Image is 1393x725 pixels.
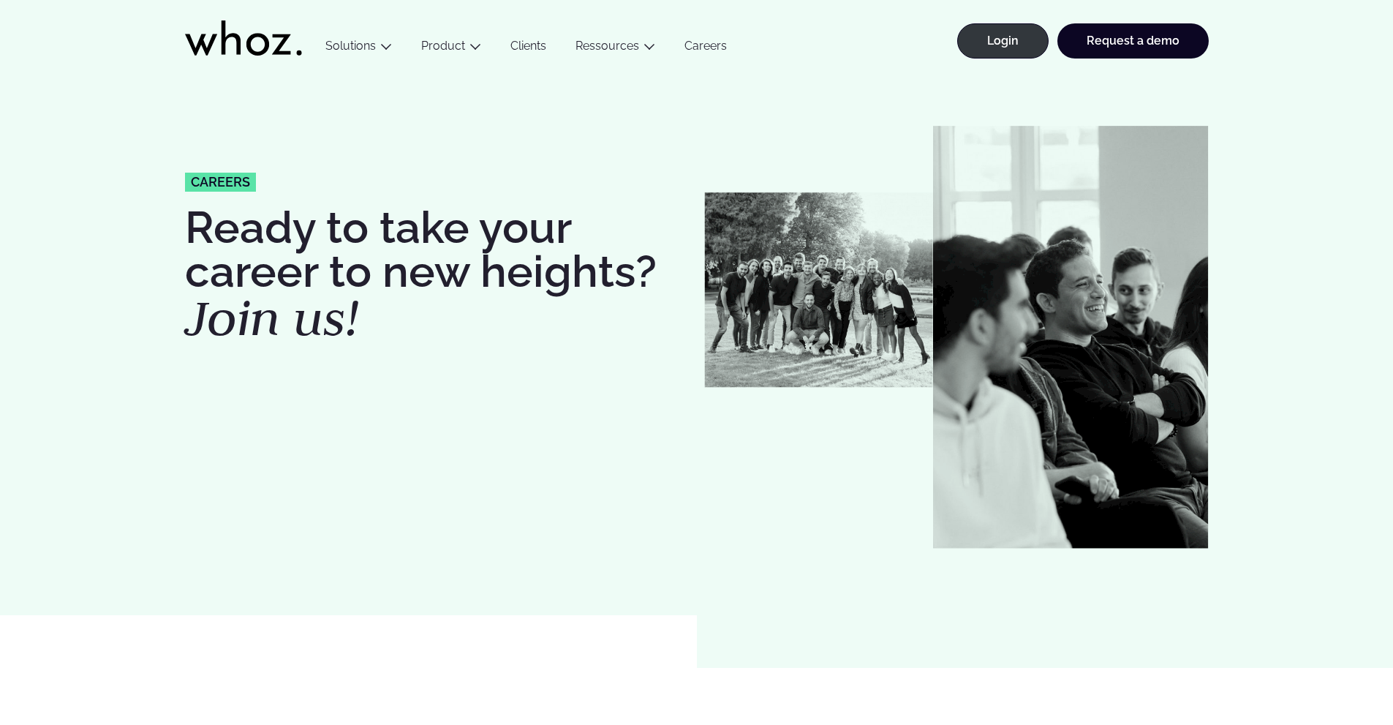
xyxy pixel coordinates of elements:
img: Whozzies-Team-Revenue [704,192,933,388]
button: Solutions [311,39,407,59]
em: Join us! [185,285,359,350]
button: Ressources [561,39,670,59]
span: careers [191,176,250,189]
a: Clients [496,39,561,59]
h1: Ready to take your career to new heights? [185,206,690,343]
a: Login [957,23,1049,59]
button: Product [407,39,496,59]
a: Request a demo [1057,23,1209,59]
a: Product [421,39,465,53]
a: Ressources [575,39,639,53]
a: Careers [670,39,741,59]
